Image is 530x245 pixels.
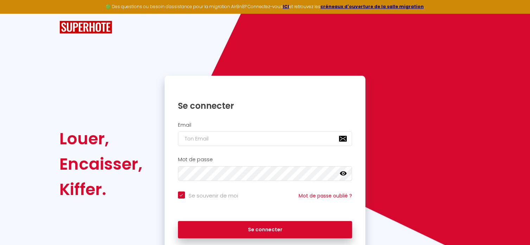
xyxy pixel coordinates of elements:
[59,151,142,177] div: Encaisser,
[178,131,352,146] input: Ton Email
[178,100,352,111] h1: Se connecter
[59,21,112,34] img: SuperHote logo
[283,4,289,10] a: ICI
[320,4,424,10] a: créneaux d'ouverture de la salle migration
[299,192,352,199] a: Mot de passe oublié ?
[178,122,352,128] h2: Email
[59,126,142,151] div: Louer,
[178,157,352,163] h2: Mot de passe
[178,221,352,239] button: Se connecter
[59,177,142,202] div: Kiffer.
